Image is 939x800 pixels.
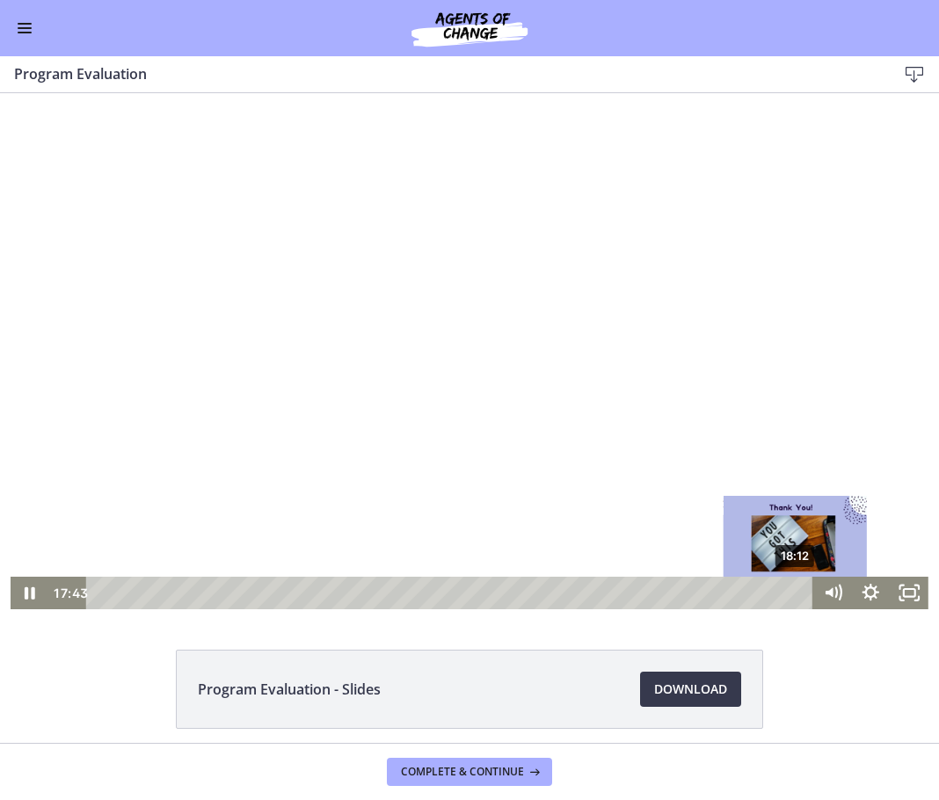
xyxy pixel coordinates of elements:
[198,679,381,700] span: Program Evaluation - Slides
[364,7,575,49] img: Agents of Change
[14,18,35,39] button: Enable menu
[640,672,741,707] a: Download
[14,63,869,84] h3: Program Evaluation
[387,758,552,786] button: Complete & continue
[813,484,851,516] button: Mute
[852,484,890,516] button: Show settings menu
[654,679,727,700] span: Download
[100,484,804,516] div: Playbar
[890,484,928,516] button: Fullscreen
[11,484,48,516] button: Pause
[401,765,524,779] span: Complete & continue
